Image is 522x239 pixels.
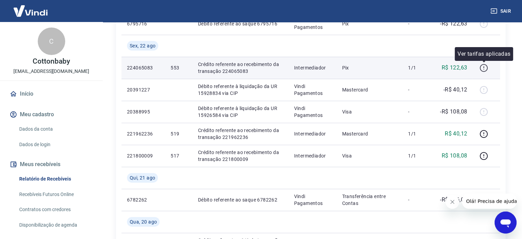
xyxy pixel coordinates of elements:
button: Meus recebíveis [8,157,94,172]
p: Débito referente ao saque 6795716 [198,20,283,27]
a: Dados de login [16,138,94,152]
p: Visa [342,152,397,159]
a: Disponibilização de agenda [16,218,94,232]
p: -R$ 108,08 [440,108,467,116]
a: Início [8,86,94,101]
p: 221800009 [127,152,160,159]
a: Recebíveis Futuros Online [16,187,94,202]
p: 20388995 [127,108,160,115]
p: -R$ 406,07 [440,196,467,204]
p: 517 [171,152,187,159]
p: Mastercard [342,86,397,93]
p: Intermediador [294,130,331,137]
p: R$ 40,12 [445,130,467,138]
button: Meu cadastro [8,107,94,122]
img: Vindi [8,0,53,21]
p: Débito referente à liquidação da UR 15928834 via CIP [198,83,283,97]
p: Crédito referente ao recebimento da transação 224065083 [198,61,283,75]
iframe: Mensagem da empresa [462,194,517,209]
p: 221962236 [127,130,160,137]
p: Vindi Pagamentos [294,17,331,31]
p: Ver tarifas aplicadas [457,50,510,58]
span: Olá! Precisa de ajuda? [4,5,58,10]
p: 20391227 [127,86,160,93]
a: Dados da conta [16,122,94,136]
p: Crédito referente ao recebimento da transação 221800009 [198,149,283,163]
p: 6795716 [127,20,160,27]
div: C [38,28,65,55]
a: Relatório de Recebíveis [16,172,94,186]
p: - [408,20,428,27]
p: Visa [342,108,397,115]
p: Intermediador [294,64,331,71]
p: - [408,108,428,115]
p: 1/1 [408,64,428,71]
p: [EMAIL_ADDRESS][DOMAIN_NAME] [13,68,89,75]
p: Cottonbaby [33,58,70,65]
p: Pix [342,20,397,27]
p: 1/1 [408,152,428,159]
p: Vindi Pagamentos [294,193,331,207]
iframe: Botão para abrir a janela de mensagens [495,211,517,233]
p: Mastercard [342,130,397,137]
p: - [408,86,428,93]
p: -R$ 40,12 [443,86,467,94]
span: Sex, 22 ago [130,42,155,49]
p: - [408,196,428,203]
p: R$ 122,63 [442,64,467,72]
p: R$ 108,08 [442,152,467,160]
p: 519 [171,130,187,137]
p: Intermediador [294,152,331,159]
p: Débito referente ao saque 6782262 [198,196,283,203]
p: 6782262 [127,196,160,203]
p: Vindi Pagamentos [294,83,331,97]
span: Qua, 20 ago [130,218,157,225]
p: Pix [342,64,397,71]
p: Vindi Pagamentos [294,105,331,119]
button: Sair [489,5,514,18]
p: Crédito referente ao recebimento da transação 221962236 [198,127,283,141]
span: Qui, 21 ago [130,174,155,181]
p: Transferência entre Contas [342,193,397,207]
p: 553 [171,64,187,71]
p: -R$ 122,63 [440,20,467,28]
a: Contratos com credores [16,203,94,217]
p: 1/1 [408,130,428,137]
iframe: Fechar mensagem [445,195,459,209]
p: Débito referente à liquidação da UR 15926584 via CIP [198,105,283,119]
p: 224065083 [127,64,160,71]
